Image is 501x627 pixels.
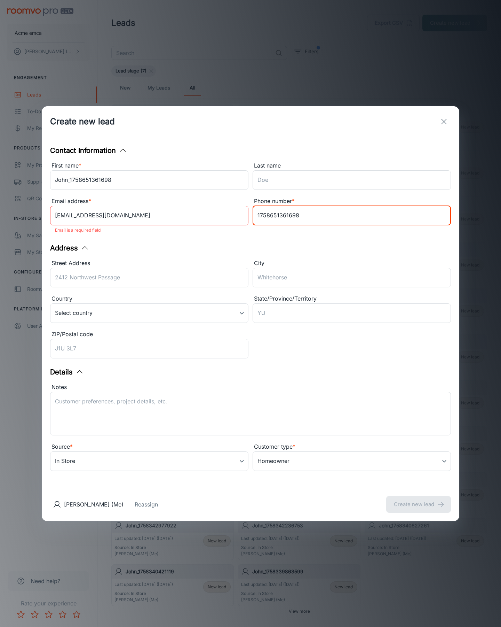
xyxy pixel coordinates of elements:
button: Details [50,367,84,377]
h1: Create new lead [50,115,115,128]
button: Contact Information [50,145,127,156]
div: ZIP/Postal code [50,330,248,339]
input: YU [253,303,451,323]
div: Last name [253,161,451,170]
input: Whitehorse [253,268,451,287]
p: [PERSON_NAME] (Me) [64,500,124,509]
div: Select country [50,303,248,323]
div: Customer type [253,442,451,451]
div: Source [50,442,248,451]
p: Email is a required field [55,226,244,234]
input: John [50,170,248,190]
input: Doe [253,170,451,190]
div: State/Province/Territory [253,294,451,303]
div: Notes [50,383,451,392]
input: J1U 3L7 [50,339,248,358]
div: Country [50,294,248,303]
div: In Store [50,451,248,471]
button: Reassign [135,500,158,509]
input: 2412 Northwest Passage [50,268,248,287]
div: Street Address [50,259,248,268]
div: City [253,259,451,268]
div: Phone number [253,197,451,206]
button: exit [437,115,451,129]
input: myname@example.com [50,206,248,225]
div: First name [50,161,248,170]
div: Email address [50,197,248,206]
div: Homeowner [253,451,451,471]
button: Address [50,243,89,253]
input: +1 439-123-4567 [253,206,451,225]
